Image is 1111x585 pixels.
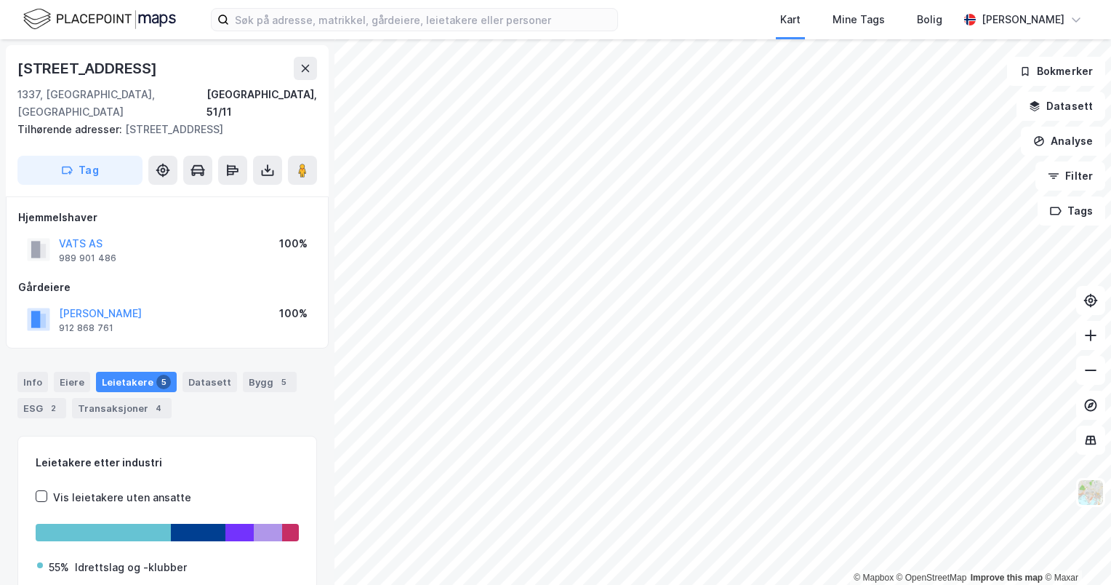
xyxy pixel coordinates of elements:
div: Idrettslag og -klubber [75,559,187,576]
img: Z [1077,479,1104,506]
img: logo.f888ab2527a4732fd821a326f86c7f29.svg [23,7,176,32]
span: Tilhørende adresser: [17,123,125,135]
button: Tags [1038,196,1105,226]
div: 1337, [GEOGRAPHIC_DATA], [GEOGRAPHIC_DATA] [17,86,206,121]
div: Bygg [243,372,297,392]
div: Eiere [54,372,90,392]
div: Gårdeiere [18,279,316,296]
div: [STREET_ADDRESS] [17,121,305,138]
div: Transaksjoner [72,398,172,418]
div: Bolig [917,11,942,28]
iframe: Chat Widget [1038,515,1111,585]
div: [GEOGRAPHIC_DATA], 51/11 [206,86,317,121]
a: Improve this map [971,573,1043,583]
div: Leietakere [96,372,177,392]
div: Leietakere etter industri [36,454,299,471]
div: Vis leietakere uten ansatte [53,489,191,506]
a: OpenStreetMap [897,573,967,583]
div: 55% [49,559,69,576]
div: 2 [46,401,60,415]
a: Mapbox [854,573,894,583]
div: ESG [17,398,66,418]
div: 4 [151,401,166,415]
div: 100% [279,235,308,252]
div: [PERSON_NAME] [982,11,1064,28]
div: Info [17,372,48,392]
div: Datasett [183,372,237,392]
button: Tag [17,156,143,185]
div: 912 868 761 [59,322,113,334]
div: 100% [279,305,308,322]
button: Bokmerker [1007,57,1105,86]
div: Kart [780,11,801,28]
button: Analyse [1021,127,1105,156]
div: 989 901 486 [59,252,116,264]
div: 5 [276,375,291,389]
div: 5 [156,375,171,389]
button: Datasett [1016,92,1105,121]
input: Søk på adresse, matrikkel, gårdeiere, leietakere eller personer [229,9,617,31]
div: Mine Tags [833,11,885,28]
div: [STREET_ADDRESS] [17,57,160,80]
div: Hjemmelshaver [18,209,316,226]
button: Filter [1035,162,1105,191]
